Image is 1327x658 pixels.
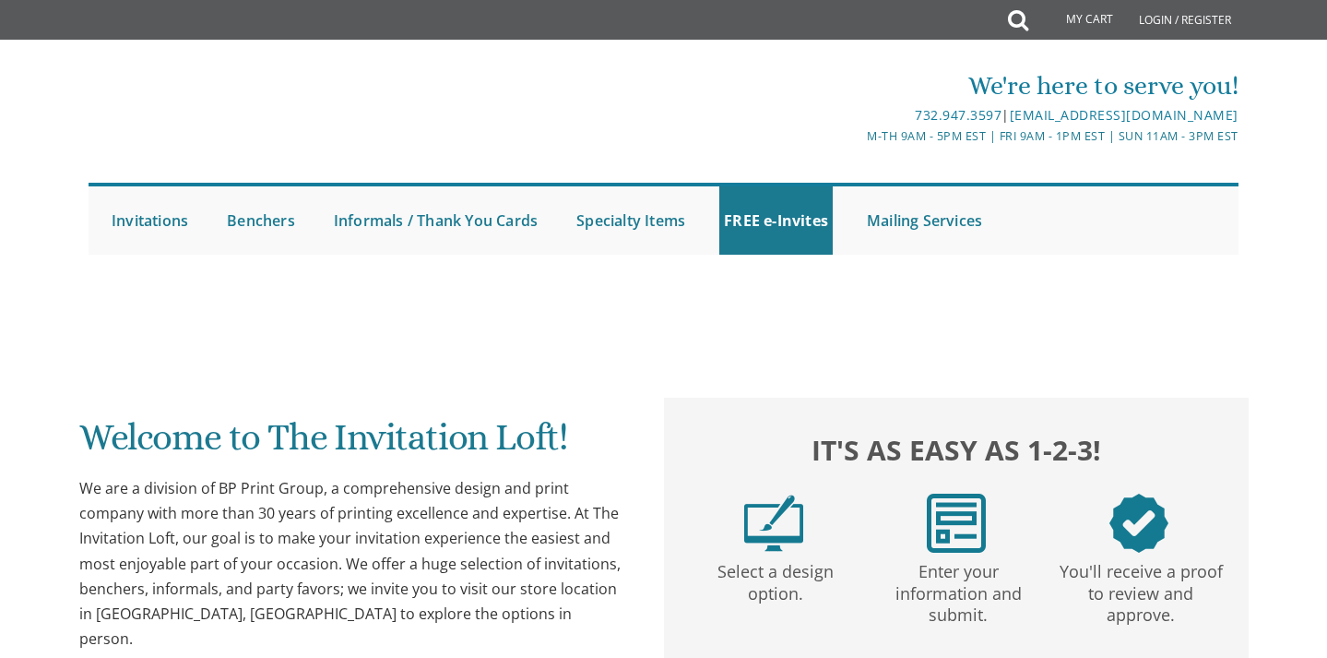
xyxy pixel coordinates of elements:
img: step1.png [744,494,803,553]
h1: Welcome to The Invitation Loft! [79,417,627,472]
a: [EMAIL_ADDRESS][DOMAIN_NAME] [1010,106,1238,124]
div: We're here to serve you! [473,67,1238,104]
a: 732.947.3597 [915,106,1001,124]
img: step3.png [1109,494,1168,553]
p: Select a design option. [688,553,863,605]
a: Invitations [107,186,193,255]
a: Mailing Services [862,186,987,255]
a: Benchers [222,186,300,255]
img: step2.png [927,494,986,553]
div: M-Th 9am - 5pm EST | Fri 9am - 1pm EST | Sun 11am - 3pm EST [473,126,1238,146]
p: Enter your information and submit. [871,553,1046,627]
div: We are a division of BP Print Group, a comprehensive design and print company with more than 30 y... [79,476,627,652]
a: FREE e-Invites [719,186,833,255]
div: | [473,104,1238,126]
p: You'll receive a proof to review and approve. [1053,553,1228,627]
a: My Cart [1026,2,1126,39]
a: Informals / Thank You Cards [329,186,542,255]
h2: It's as easy as 1-2-3! [682,429,1230,471]
a: Specialty Items [572,186,690,255]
